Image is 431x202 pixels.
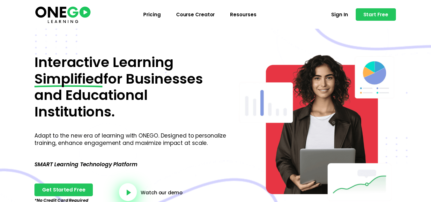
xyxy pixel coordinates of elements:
span: Get Started Free [42,187,85,192]
span: Pricing [143,12,160,17]
span: Interactive Learning [34,53,174,72]
span: Start Free [363,12,388,17]
span: for Businesses and Educational Institutions. [34,69,203,121]
span: Simplified [34,71,103,87]
a: Course Creator [168,8,223,21]
a: Start Free [356,8,396,21]
a: Get Started Free [34,183,93,196]
a: Resourses [222,8,264,21]
p: Adapt to the new era of learning with ONEGO. Designed to personalize training, enhance engagement... [34,132,227,147]
a: Watch our demo [141,190,182,195]
a: video-button [119,183,137,201]
a: Sign In [323,8,355,21]
a: Pricing [136,8,168,21]
span: Resourses [230,12,256,17]
span: Course Creator [176,12,215,17]
p: SMART Learning Technology Platform [34,164,227,165]
span: Sign In [331,12,348,17]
